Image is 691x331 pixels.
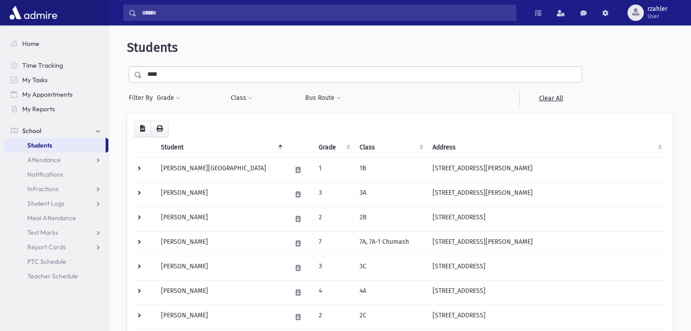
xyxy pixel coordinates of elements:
td: 3 [313,256,354,280]
span: rzahler [647,5,667,13]
a: Student Logs [4,196,108,211]
a: Meal Attendance [4,211,108,225]
td: 4A [354,280,427,305]
td: 7 [313,231,354,256]
span: My Reports [22,105,55,113]
td: 1 [313,158,354,182]
a: Attendance [4,153,108,167]
span: My Appointments [22,90,73,99]
td: [STREET_ADDRESS] [427,207,666,231]
span: Filter By [129,93,156,103]
a: Test Marks [4,225,108,240]
td: [STREET_ADDRESS][PERSON_NAME] [427,158,666,182]
td: [PERSON_NAME] [156,182,286,207]
th: Grade: activate to sort column ascending [313,137,354,158]
td: 3C [354,256,427,280]
td: [PERSON_NAME] [156,305,286,329]
input: Search [136,5,516,21]
span: Meal Attendance [27,214,76,222]
td: [STREET_ADDRESS] [427,280,666,305]
td: 2 [313,305,354,329]
th: Class: activate to sort column ascending [354,137,427,158]
a: Teacher Schedule [4,269,108,283]
td: [PERSON_NAME] [156,256,286,280]
a: Infractions [4,182,108,196]
span: My Tasks [22,76,48,84]
button: CSV [134,121,151,137]
td: 3A [354,182,427,207]
span: Students [27,141,52,149]
img: AdmirePro [7,4,59,22]
span: Attendance [27,156,61,164]
th: Address: activate to sort column ascending [427,137,666,158]
span: Report Cards [27,243,66,251]
a: Notifications [4,167,108,182]
td: 2B [354,207,427,231]
button: Class [230,90,253,106]
span: User [647,13,667,20]
button: Grade [156,90,181,106]
a: Clear All [519,90,582,106]
a: My Appointments [4,87,108,102]
span: Home [22,40,39,48]
a: Time Tracking [4,58,108,73]
td: [PERSON_NAME] [156,207,286,231]
a: School [4,124,108,138]
td: [STREET_ADDRESS][PERSON_NAME] [427,231,666,256]
td: [PERSON_NAME][GEOGRAPHIC_DATA] [156,158,286,182]
a: My Tasks [4,73,108,87]
a: Students [4,138,106,153]
span: Notifications [27,170,63,178]
span: Infractions [27,185,58,193]
span: Students [127,40,178,55]
td: [PERSON_NAME] [156,280,286,305]
button: Bus Route [305,90,341,106]
span: Student Logs [27,199,64,207]
span: Teacher Schedule [27,272,78,280]
td: 7A, 7A-1 Chumash [354,231,427,256]
a: PTC Schedule [4,254,108,269]
button: Print [151,121,169,137]
span: Time Tracking [22,61,63,69]
td: [PERSON_NAME] [156,231,286,256]
span: PTC Schedule [27,257,66,266]
td: 3 [313,182,354,207]
td: 4 [313,280,354,305]
span: School [22,127,41,135]
td: [STREET_ADDRESS] [427,305,666,329]
td: 2 [313,207,354,231]
a: Home [4,36,108,51]
a: Report Cards [4,240,108,254]
td: 2C [354,305,427,329]
a: My Reports [4,102,108,116]
span: Test Marks [27,228,58,237]
td: 1B [354,158,427,182]
td: [STREET_ADDRESS] [427,256,666,280]
th: Student: activate to sort column descending [156,137,286,158]
td: [STREET_ADDRESS][PERSON_NAME] [427,182,666,207]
